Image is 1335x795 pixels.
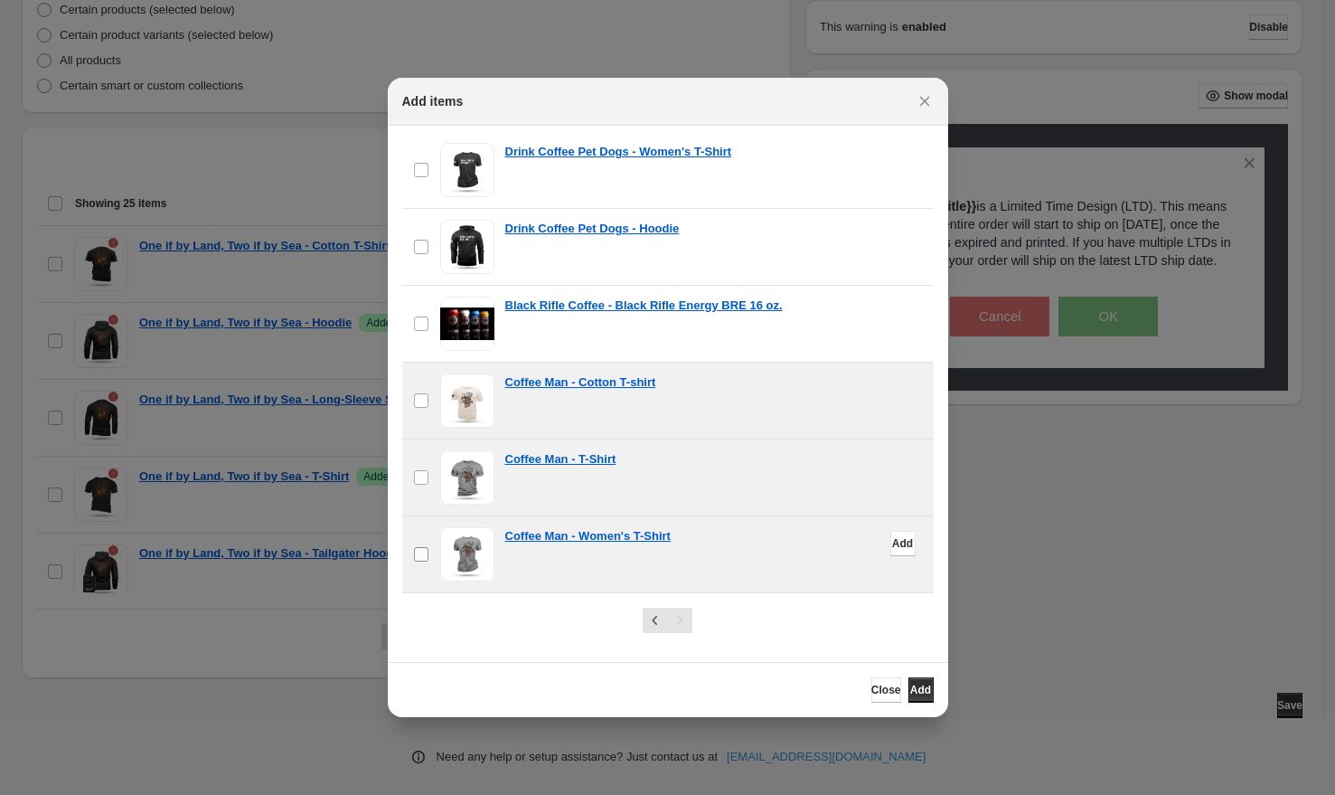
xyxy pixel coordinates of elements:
button: Previous [643,608,668,633]
nav: Pagination [643,608,692,633]
a: Coffee Man - Women's T-Shirt [505,527,671,545]
a: Black Rifle Coffee - Black Rifle Energy BRE 16 oz. [505,297,783,315]
a: Drink Coffee Pet Dogs - Women's T-Shirt [505,143,732,161]
button: Close [871,677,901,703]
span: Add [892,536,913,551]
button: Add [890,531,916,556]
button: Add [908,677,934,703]
span: Add [910,683,931,697]
a: Coffee Man - T-Shirt [505,450,616,468]
a: Coffee Man - Cotton T-shirt [505,374,656,392]
button: Close [912,89,937,114]
h2: Add items [402,92,464,110]
a: Drink Coffee Pet Dogs - Hoodie [505,220,680,238]
span: Close [871,683,901,697]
